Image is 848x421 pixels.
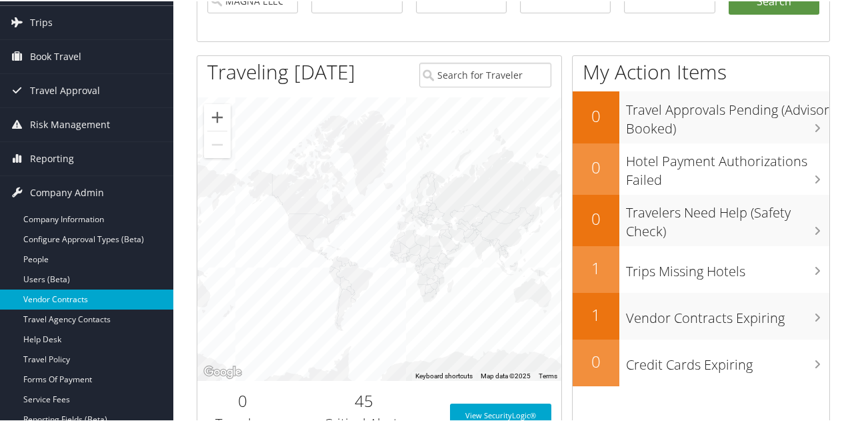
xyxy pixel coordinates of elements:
span: Trips [30,5,53,38]
h2: 1 [573,302,619,325]
h1: My Action Items [573,57,829,85]
h2: 0 [573,206,619,229]
h2: 0 [573,155,619,177]
h2: 1 [573,256,619,278]
h2: 0 [207,388,278,411]
h3: Trips Missing Hotels [626,254,829,280]
button: Zoom in [204,103,231,129]
input: Search for Traveler [419,61,551,86]
button: Zoom out [204,130,231,157]
a: 1Trips Missing Hotels [573,245,829,292]
button: Keyboard shortcuts [415,370,473,380]
h1: Traveling [DATE] [207,57,355,85]
span: Travel Approval [30,73,100,106]
h2: 0 [573,349,619,372]
h3: Hotel Payment Authorizations Failed [626,144,829,188]
h3: Credit Cards Expiring [626,348,829,373]
span: Risk Management [30,107,110,140]
h2: 0 [573,103,619,126]
span: Reporting [30,141,74,174]
a: Open this area in Google Maps (opens a new window) [201,362,245,380]
img: Google [201,362,245,380]
h3: Travelers Need Help (Safety Check) [626,195,829,240]
a: 0Travelers Need Help (Safety Check) [573,193,829,245]
h3: Travel Approvals Pending (Advisor Booked) [626,93,829,137]
a: 0Hotel Payment Authorizations Failed [573,142,829,193]
span: Company Admin [30,175,104,208]
span: Map data ©2025 [481,371,531,378]
h2: 45 [298,388,429,411]
h3: Vendor Contracts Expiring [626,301,829,326]
a: Terms (opens in new tab) [539,371,557,378]
span: Book Travel [30,39,81,72]
a: 1Vendor Contracts Expiring [573,292,829,338]
a: 0Travel Approvals Pending (Advisor Booked) [573,90,829,141]
a: 0Credit Cards Expiring [573,338,829,385]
